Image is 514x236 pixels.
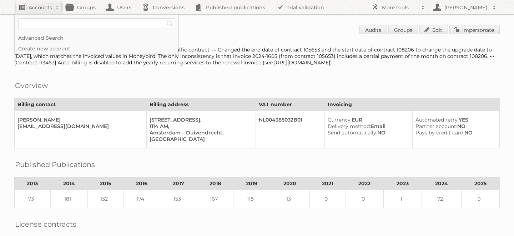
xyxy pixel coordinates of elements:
[17,117,141,123] div: [PERSON_NAME]
[462,190,500,208] td: 9
[15,43,178,54] a: Create new account
[415,123,494,129] div: NO
[346,177,384,190] th: 2022
[328,117,352,123] span: Currency:
[270,177,310,190] th: 2020
[415,117,494,123] div: YES
[15,219,76,230] h2: License contracts
[147,98,256,111] th: Billing address
[462,177,500,190] th: 2025
[415,129,464,136] span: Pays by credit card:
[449,25,500,34] a: Impersonate
[415,129,494,136] div: NO
[124,190,160,208] td: 174
[197,177,233,190] th: 2018
[346,190,384,208] td: 0
[15,33,178,43] a: Advanced Search
[422,177,462,190] th: 2024
[325,98,500,111] th: Invoicing
[29,4,52,11] h2: Accounts
[88,190,124,208] td: 132
[14,46,500,66] div: [Contract 108206] All data traffic is included, hence the missing traffic contract. ••• Changed t...
[124,177,160,190] th: 2016
[50,190,88,208] td: 181
[384,190,422,208] td: 1
[443,4,489,11] h2: [PERSON_NAME]
[160,177,197,190] th: 2017
[256,98,325,111] th: VAT number
[328,117,407,123] div: EUR
[359,25,387,34] a: Audits
[14,25,500,36] h1: Account 38: Blokker New B.V.
[384,177,422,190] th: 2023
[328,123,407,129] div: Email
[422,190,462,208] td: 72
[233,190,270,208] td: 118
[382,4,418,11] h2: More tools
[15,80,48,91] h2: Overview
[165,18,175,29] input: Search
[150,123,250,129] div: 1114 AM,
[197,190,233,208] td: 167
[415,117,459,123] span: Automated retry:
[15,190,51,208] td: 73
[150,129,250,136] div: Amsterdam – Duivendrecht,
[15,159,95,170] h2: Published Publications
[328,129,407,136] div: NO
[233,177,270,190] th: 2019
[328,129,377,136] span: Send automatically:
[388,25,418,34] a: Groups
[310,190,346,208] td: 0
[50,177,88,190] th: 2014
[415,123,457,129] span: Partner account:
[17,123,141,129] div: [EMAIL_ADDRESS][DOMAIN_NAME]
[160,190,197,208] td: 153
[419,25,448,34] a: Edit
[270,190,310,208] td: 13
[88,177,124,190] th: 2015
[15,98,147,111] th: Billing contact
[150,117,250,123] div: [STREET_ADDRESS],
[256,111,325,148] td: NL004385032B01
[150,136,250,142] div: [GEOGRAPHIC_DATA]
[15,177,51,190] th: 2013
[328,123,371,129] span: Delivery method:
[310,177,346,190] th: 2021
